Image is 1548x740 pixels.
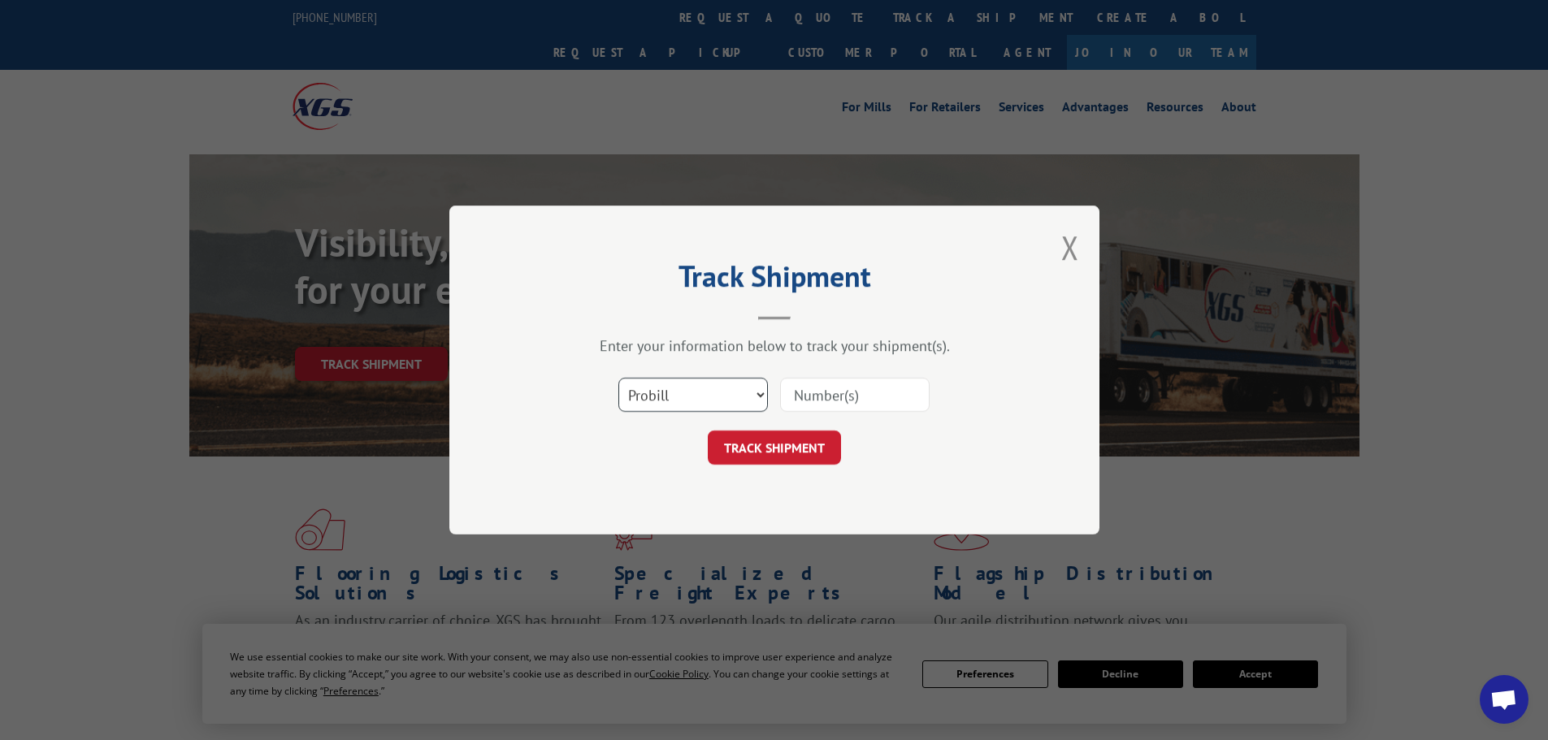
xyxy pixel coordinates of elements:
[1061,226,1079,269] button: Close modal
[1480,675,1528,724] div: Open chat
[531,336,1018,355] div: Enter your information below to track your shipment(s).
[708,431,841,465] button: TRACK SHIPMENT
[780,378,930,412] input: Number(s)
[531,265,1018,296] h2: Track Shipment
